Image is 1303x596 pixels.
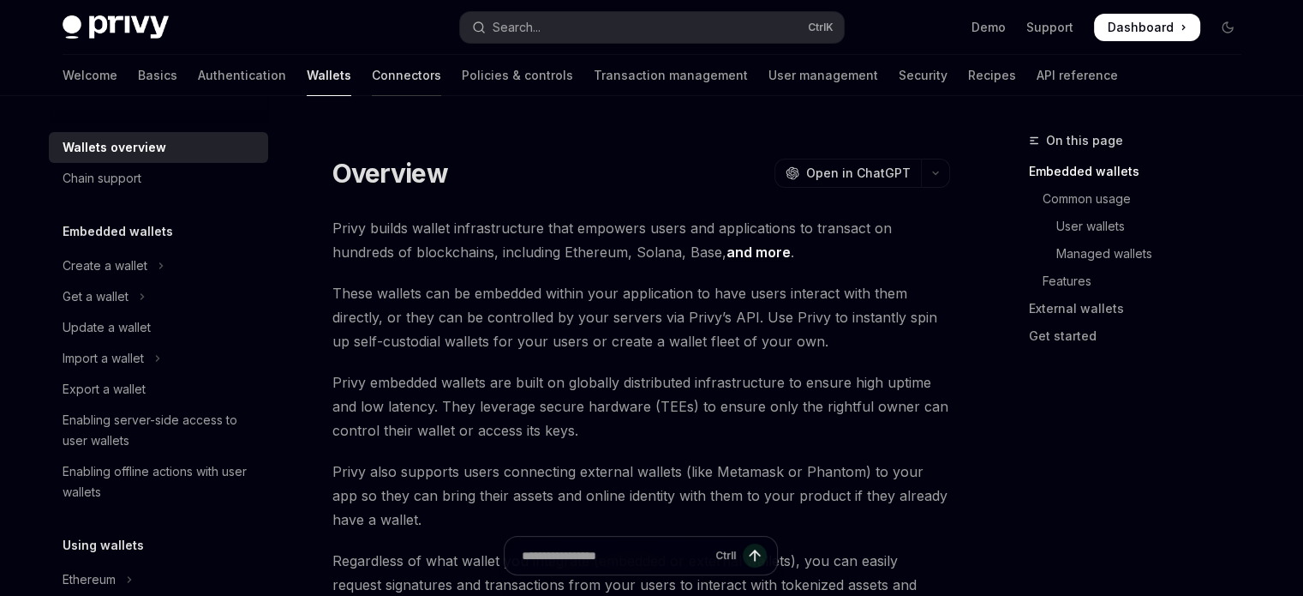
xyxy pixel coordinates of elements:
[332,281,950,353] span: These wallets can be embedded within your application to have users interact with them directly, ...
[63,15,169,39] img: dark logo
[63,535,144,556] h5: Using wallets
[49,456,268,508] a: Enabling offline actions with user wallets
[49,312,268,343] a: Update a wallet
[594,55,748,96] a: Transaction management
[1029,158,1255,185] a: Embedded wallets
[743,544,767,568] button: Send message
[63,348,144,369] div: Import a wallet
[63,137,166,158] div: Wallets overview
[1029,268,1255,295] a: Features
[63,256,147,276] div: Create a wallet
[808,21,834,34] span: Ctrl K
[63,221,173,242] h5: Embedded wallets
[332,370,950,442] span: Privy embedded wallets are built on globally distributed infrastructure to ensure high uptime and...
[1046,130,1123,151] span: On this page
[332,216,950,264] span: Privy builds wallet infrastructure that empowers users and applications to transact on hundreds o...
[332,158,448,189] h1: Overview
[49,163,268,194] a: Chain support
[460,12,844,43] button: Open search
[49,343,268,374] button: Toggle Import a wallet section
[49,374,268,405] a: Export a wallet
[307,55,351,96] a: Wallets
[968,55,1016,96] a: Recipes
[522,537,708,575] input: Ask a question...
[49,281,268,312] button: Toggle Get a wallet section
[899,55,947,96] a: Security
[63,461,258,503] div: Enabling offline actions with user wallets
[1094,14,1200,41] a: Dashboard
[49,132,268,163] a: Wallets overview
[198,55,286,96] a: Authentication
[49,564,268,595] button: Toggle Ethereum section
[768,55,878,96] a: User management
[1029,322,1255,350] a: Get started
[1029,213,1255,240] a: User wallets
[806,165,911,182] span: Open in ChatGPT
[63,317,151,338] div: Update a wallet
[1108,19,1174,36] span: Dashboard
[63,55,117,96] a: Welcome
[63,379,146,400] div: Export a wallet
[332,460,950,532] span: Privy also supports users connecting external wallets (like Metamask or Phantom) to your app so t...
[49,405,268,456] a: Enabling server-side access to user wallets
[63,410,258,451] div: Enabling server-side access to user wallets
[774,159,921,188] button: Open in ChatGPT
[726,244,791,262] a: and more
[1029,185,1255,213] a: Common usage
[1026,19,1073,36] a: Support
[49,250,268,281] button: Toggle Create a wallet section
[1029,240,1255,268] a: Managed wallets
[63,286,129,307] div: Get a wallet
[1037,55,1118,96] a: API reference
[63,569,116,590] div: Ethereum
[1029,295,1255,322] a: External wallets
[372,55,441,96] a: Connectors
[971,19,1006,36] a: Demo
[462,55,573,96] a: Policies & controls
[138,55,177,96] a: Basics
[493,17,541,38] div: Search...
[63,168,141,189] div: Chain support
[1214,14,1241,41] button: Toggle dark mode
